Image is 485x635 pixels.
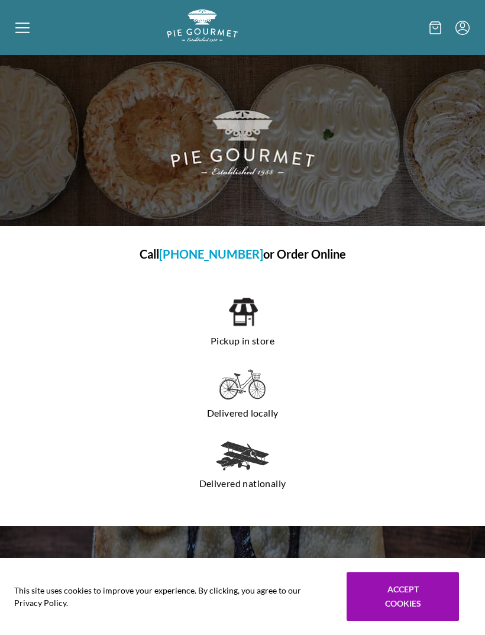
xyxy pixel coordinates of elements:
p: Delivered locally [48,404,436,423]
a: Logo [167,33,238,44]
button: Accept cookies [347,572,459,621]
p: Delivered nationally [48,474,436,493]
button: Menu [455,21,470,35]
img: pickup in store [228,296,258,328]
img: logo [167,9,238,42]
a: [PHONE_NUMBER] [159,247,263,261]
h1: Call or Order Online [25,245,460,263]
p: Pickup in store [48,331,436,350]
img: delivered nationally [216,441,269,470]
span: This site uses cookies to improve your experience. By clicking, you agree to our Privacy Policy. [14,584,330,609]
img: delivered locally [219,369,266,400]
